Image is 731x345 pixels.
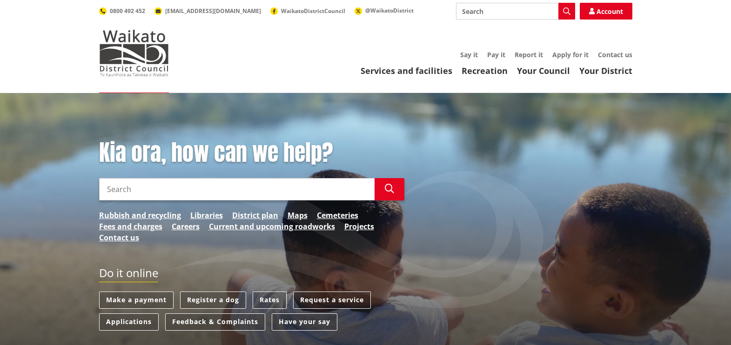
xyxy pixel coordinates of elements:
a: Your Council [517,65,570,76]
a: Careers [172,221,200,232]
img: Waikato District Council - Te Kaunihera aa Takiwaa o Waikato [99,30,169,76]
span: WaikatoDistrictCouncil [281,7,345,15]
a: Say it [460,50,478,59]
a: Fees and charges [99,221,162,232]
input: Search input [456,3,575,20]
h1: Kia ora, how can we help? [99,139,404,166]
a: Contact us [99,232,139,243]
a: Current and upcoming roadworks [209,221,335,232]
a: Have your say [272,313,337,331]
a: @WaikatoDistrict [355,7,414,14]
a: [EMAIL_ADDRESS][DOMAIN_NAME] [154,7,261,15]
a: Your District [579,65,632,76]
a: Request a service [293,292,371,309]
a: WaikatoDistrictCouncil [270,7,345,15]
a: Report it [515,50,543,59]
a: District plan [232,210,278,221]
a: Rubbish and recycling [99,210,181,221]
a: Rates [253,292,287,309]
a: Make a payment [99,292,174,309]
a: Services and facilities [361,65,452,76]
a: Apply for it [552,50,589,59]
a: Recreation [462,65,508,76]
a: Account [580,3,632,20]
a: Applications [99,313,159,331]
a: Register a dog [180,292,246,309]
a: Maps [288,210,308,221]
a: Libraries [190,210,223,221]
a: Contact us [598,50,632,59]
a: Cemeteries [317,210,358,221]
span: [EMAIL_ADDRESS][DOMAIN_NAME] [165,7,261,15]
span: @WaikatoDistrict [365,7,414,14]
a: 0800 492 452 [99,7,145,15]
h2: Do it online [99,266,158,283]
input: Search input [99,178,375,200]
a: Projects [344,221,374,232]
a: Pay it [487,50,505,59]
span: 0800 492 452 [110,7,145,15]
a: Feedback & Complaints [165,313,265,331]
